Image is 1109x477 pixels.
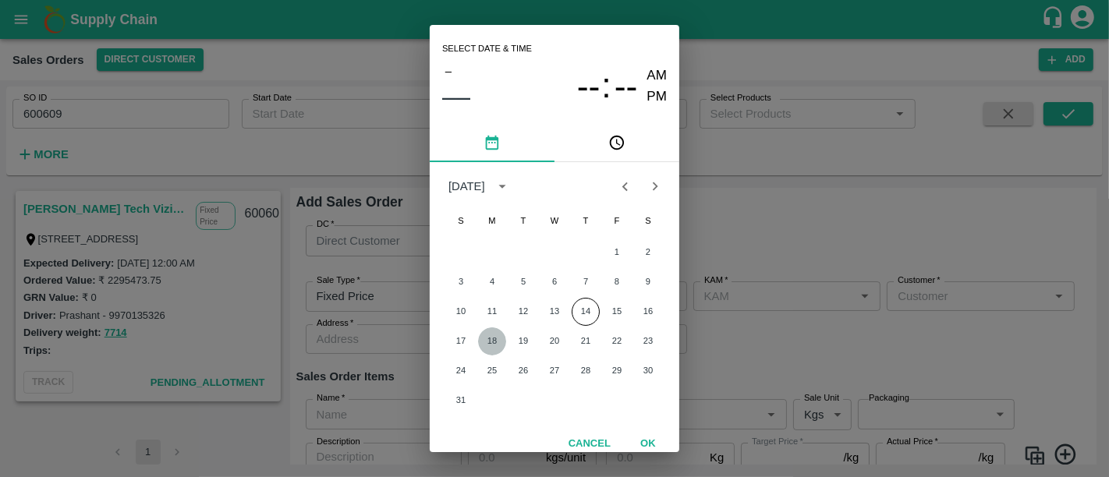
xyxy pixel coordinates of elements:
button: pick date [430,125,554,162]
button: 17 [447,327,475,355]
span: Sunday [447,206,475,237]
button: 26 [509,357,537,385]
button: 20 [540,327,569,355]
button: 1 [603,238,631,267]
span: Saturday [634,206,662,237]
button: 24 [447,357,475,385]
button: 4 [478,268,506,296]
button: 5 [509,268,537,296]
button: 30 [634,357,662,385]
button: 16 [634,298,662,326]
button: 29 [603,357,631,385]
button: 7 [572,268,600,296]
button: 15 [603,298,631,326]
span: Thursday [572,206,600,237]
button: 19 [509,327,537,355]
button: Next month [640,171,670,201]
button: 23 [634,327,662,355]
button: AM [647,65,668,87]
span: Select date & time [442,37,532,61]
span: Tuesday [509,206,537,237]
button: 8 [603,268,631,296]
button: PM [647,87,668,108]
button: 18 [478,327,506,355]
button: -- [577,65,601,107]
button: OK [623,430,673,458]
button: – [442,61,455,81]
button: Cancel [562,430,617,458]
button: 27 [540,357,569,385]
button: 14 [572,298,600,326]
button: 3 [447,268,475,296]
span: Friday [603,206,631,237]
button: –– [442,81,470,112]
button: calendar view is open, switch to year view [490,174,515,199]
button: 11 [478,298,506,326]
button: 9 [634,268,662,296]
button: 22 [603,327,631,355]
button: 21 [572,327,600,355]
span: – [445,61,452,81]
button: 13 [540,298,569,326]
span: : [601,65,611,107]
button: 6 [540,268,569,296]
button: 28 [572,357,600,385]
span: Monday [478,206,506,237]
button: pick time [554,125,679,162]
button: 31 [447,387,475,415]
button: 12 [509,298,537,326]
button: 2 [634,238,662,267]
button: 25 [478,357,506,385]
button: Previous month [610,171,640,201]
span: Wednesday [540,206,569,237]
div: [DATE] [448,178,485,195]
button: 10 [447,298,475,326]
button: -- [615,65,638,107]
